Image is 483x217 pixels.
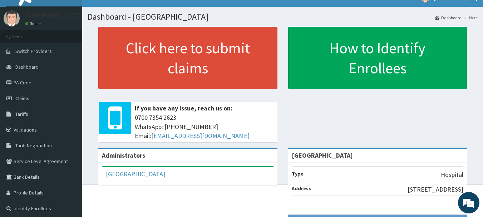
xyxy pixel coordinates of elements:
[288,27,467,89] a: How to Identify Enrollees
[462,15,478,21] li: Here
[88,12,478,21] h1: Dashboard - [GEOGRAPHIC_DATA]
[408,185,463,194] p: [STREET_ADDRESS]
[151,132,250,140] a: [EMAIL_ADDRESS][DOMAIN_NAME]
[106,170,165,178] a: [GEOGRAPHIC_DATA]
[135,113,274,140] span: 0700 7354 2623 WhatsApp: [PHONE_NUMBER] Email:
[98,27,277,89] a: Click here to submit claims
[292,185,311,192] b: Address
[25,12,84,19] p: [GEOGRAPHIC_DATA]
[441,170,463,179] p: Hospital
[15,64,39,70] span: Dashboard
[15,48,52,54] span: Switch Providers
[435,15,462,21] a: Dashboard
[135,104,232,112] b: If you have any issue, reach us on:
[292,171,304,177] b: Type
[102,151,145,159] b: Administrators
[15,95,29,102] span: Claims
[15,142,52,149] span: Tariff Negotiation
[4,10,20,26] img: User Image
[292,151,353,159] strong: [GEOGRAPHIC_DATA]
[25,21,42,26] a: Online
[15,111,28,117] span: Tariffs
